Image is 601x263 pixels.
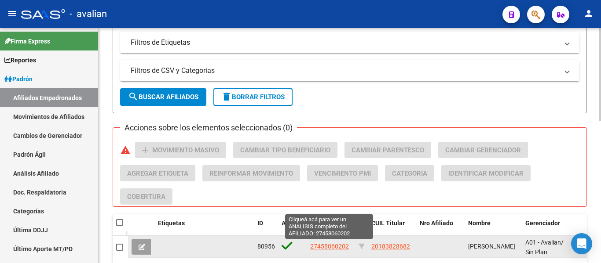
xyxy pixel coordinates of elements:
span: [PERSON_NAME] [468,243,515,250]
button: Vencimiento PMI [307,165,378,181]
button: Reinformar Movimiento [202,165,300,181]
span: Firma Express [4,36,50,46]
span: 20183828682 [371,243,410,250]
span: Reinformar Movimiento [209,169,293,177]
span: Borrar Filtros [221,93,285,101]
span: Gerenciador [525,220,560,227]
span: Cambiar Tipo Beneficiario [240,146,330,154]
span: Padrón [4,74,33,84]
mat-icon: warning [120,145,131,155]
mat-expansion-panel-header: Filtros de Etiquetas [120,32,579,53]
span: 80956 [257,243,275,250]
mat-icon: menu [7,8,18,19]
span: Activo [282,220,299,227]
span: A01 - Avalian [525,239,561,246]
span: Etiquetas [158,220,185,227]
datatable-header-cell: CUIL Titular [368,214,416,243]
datatable-header-cell: Nombre [465,214,522,243]
mat-panel-title: Filtros de CSV y Categorias [131,66,558,76]
mat-expansion-panel-header: Filtros de CSV y Categorias [120,60,579,81]
button: Cobertura [120,188,172,205]
span: Cambiar Gerenciador [445,146,521,154]
span: Identificar Modificar [448,169,524,177]
span: 27458060202 [310,243,349,250]
button: Movimiento Masivo [135,142,226,158]
div: Open Intercom Messenger [571,233,592,254]
button: Agregar Etiqueta [120,165,195,181]
datatable-header-cell: Gerenciador [522,214,575,243]
mat-icon: person [583,8,594,19]
span: Categoria [392,169,427,177]
button: Cambiar Gerenciador [438,142,528,158]
datatable-header-cell: Etiquetas [154,214,254,243]
datatable-header-cell: CUIL [307,214,355,243]
button: Cambiar Parentesco [344,142,431,158]
span: Nro Afiliado [420,220,453,227]
span: CUIL [310,220,323,227]
span: Nombre [468,220,491,227]
span: Cobertura [127,193,165,201]
button: Buscar Afiliados [120,88,206,106]
span: Agregar Etiqueta [127,169,188,177]
h3: Acciones sobre los elementos seleccionados (0) [120,122,297,134]
mat-icon: delete [221,91,232,102]
span: - avalian [70,4,107,24]
datatable-header-cell: ID [254,214,278,243]
button: Borrar Filtros [213,88,293,106]
button: Identificar Modificar [441,165,531,181]
mat-icon: add [140,145,150,155]
span: CUIL Titular [371,220,405,227]
button: Categoria [385,165,434,181]
span: Vencimiento PMI [314,169,371,177]
span: Reportes [4,55,36,65]
span: Cambiar Parentesco [352,146,424,154]
mat-panel-title: Filtros de Etiquetas [131,38,558,47]
button: Cambiar Tipo Beneficiario [233,142,337,158]
span: Buscar Afiliados [128,93,198,101]
span: ID [257,220,263,227]
datatable-header-cell: Nro Afiliado [416,214,465,243]
datatable-header-cell: Activo [278,214,307,243]
span: Movimiento Masivo [152,146,219,154]
mat-icon: search [128,91,139,102]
